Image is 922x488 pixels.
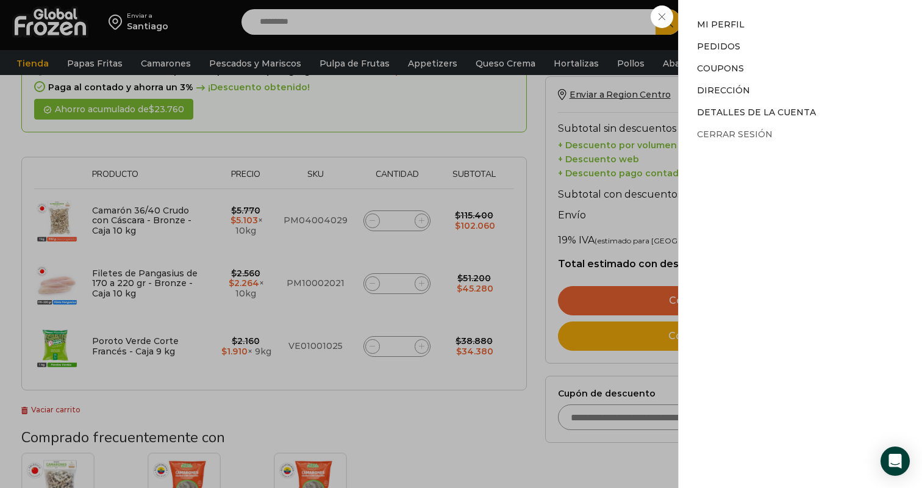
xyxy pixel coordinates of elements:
[697,85,750,96] a: Dirección
[697,19,745,30] a: Mi perfil
[697,63,744,74] a: Coupons
[697,41,740,52] a: Pedidos
[697,107,816,118] a: Detalles de la cuenta
[697,129,773,140] a: Cerrar sesión
[881,447,910,476] div: Open Intercom Messenger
